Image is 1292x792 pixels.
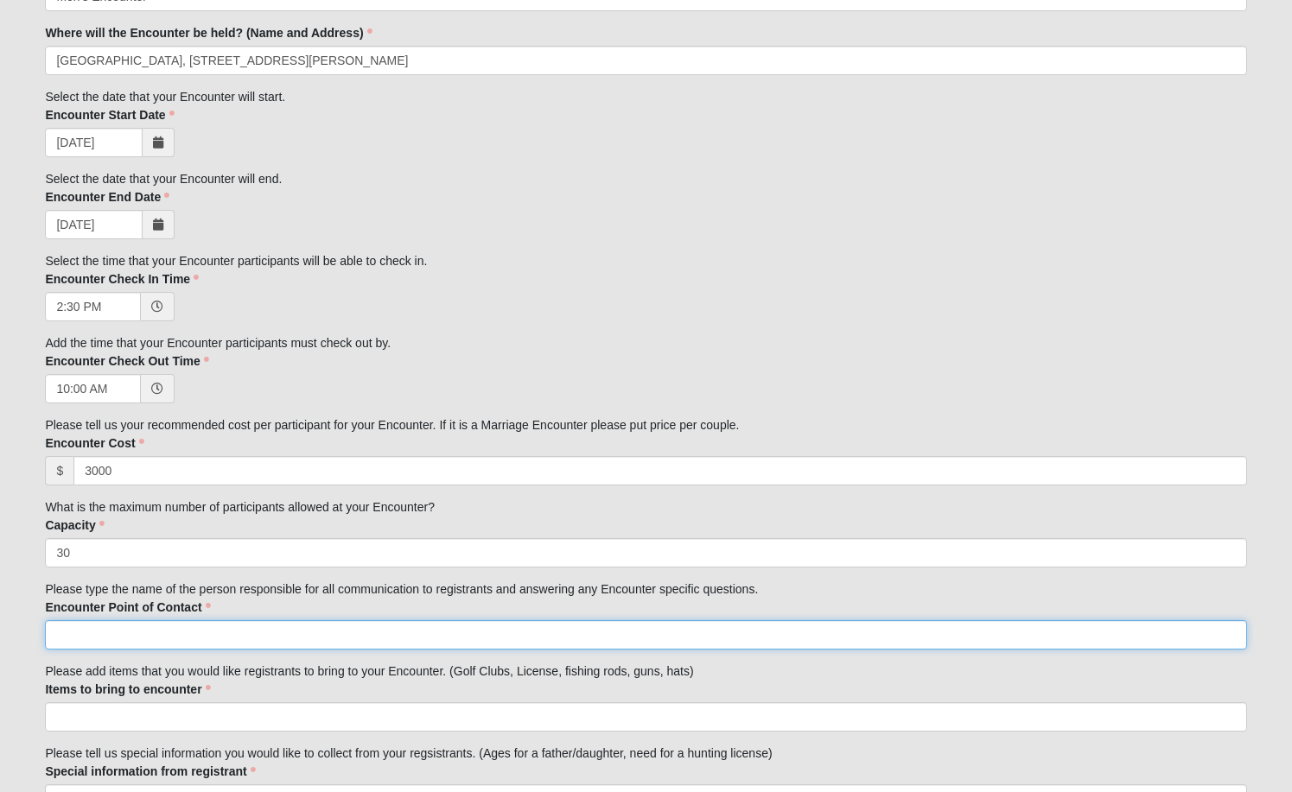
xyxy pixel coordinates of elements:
label: Encounter Cost [45,434,143,452]
label: Encounter Check In Time [45,270,199,288]
label: Encounter Point of Contact [45,599,210,616]
label: Where will the Encounter be held? (Name and Address) [45,24,372,41]
input: 0.00 [73,456,1246,485]
label: Items to bring to encounter [45,681,210,698]
label: Capacity [45,516,104,534]
span: $ [45,456,73,485]
label: Encounter End Date [45,188,169,206]
label: Encounter Start Date [45,106,174,124]
label: Encounter Check Out Time [45,352,208,370]
label: Special information from registrant [45,763,255,780]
